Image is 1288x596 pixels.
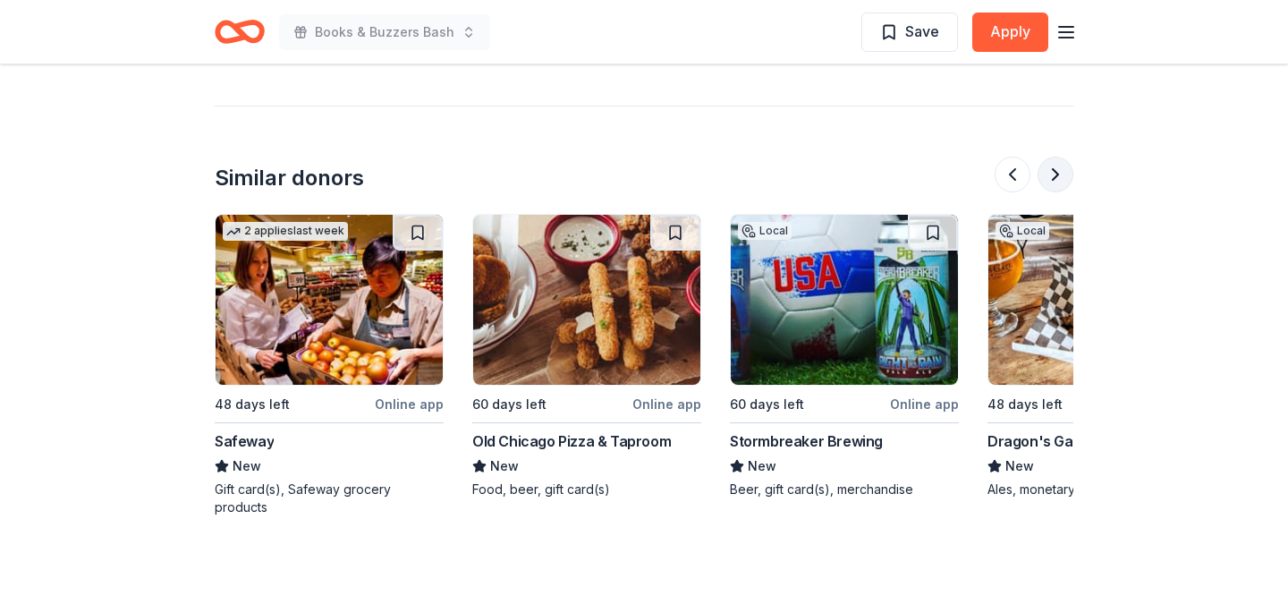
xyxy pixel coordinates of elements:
div: 60 days left [472,394,547,415]
img: Image for Dragon's Gate Brewery [988,215,1216,385]
div: 48 days left [987,394,1063,415]
div: Safeway [215,430,274,452]
div: Similar donors [215,164,364,192]
a: Image for Dragon's Gate BreweryLocal48 days leftOnline appDragon's Gate BreweryNewAles, monetary ... [987,214,1216,498]
div: Online app [890,393,959,415]
div: Online app [375,393,444,415]
a: Image for Safeway2 applieslast week48 days leftOnline appSafewayNewGift card(s), Safeway grocery ... [215,214,444,516]
a: Home [215,11,265,53]
button: Save [861,13,958,52]
button: Books & Buzzers Bash [279,14,490,50]
div: Beer, gift card(s), merchandise [730,481,959,498]
div: Food, beer, gift card(s) [472,481,701,498]
div: 60 days left [730,394,804,415]
div: Online app [632,393,701,415]
div: Dragon's Gate Brewery [987,430,1148,452]
div: 48 days left [215,394,290,415]
span: New [233,456,261,477]
div: Local [738,222,792,240]
div: Ales, monetary donation [987,481,1216,498]
div: 2 applies last week [223,222,348,241]
a: Image for Stormbreaker BrewingLocal60 days leftOnline appStormbreaker BrewingNewBeer, gift card(s... [730,214,959,498]
div: Gift card(s), Safeway grocery products [215,481,444,516]
a: Image for Old Chicago Pizza & Taproom60 days leftOnline appOld Chicago Pizza & TaproomNewFood, be... [472,214,701,498]
img: Image for Safeway [216,215,443,385]
div: Local [996,222,1049,240]
span: New [490,456,519,477]
span: New [1005,456,1034,477]
img: Image for Stormbreaker Brewing [731,215,958,385]
div: Stormbreaker Brewing [730,430,883,452]
span: Books & Buzzers Bash [315,21,454,43]
img: Image for Old Chicago Pizza & Taproom [473,215,700,385]
span: Save [905,20,939,43]
button: Apply [972,13,1048,52]
span: New [748,456,776,477]
div: Old Chicago Pizza & Taproom [472,430,671,452]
